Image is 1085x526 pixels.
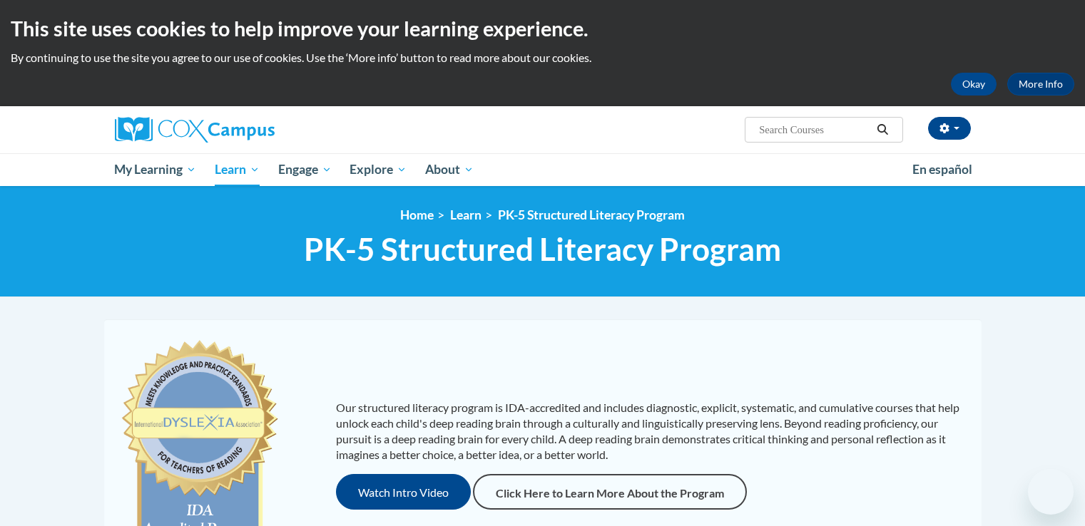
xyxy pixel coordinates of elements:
[106,153,206,186] a: My Learning
[473,474,747,510] a: Click Here to Learn More About the Program
[498,207,685,222] a: PK-5 Structured Literacy Program
[114,161,196,178] span: My Learning
[205,153,269,186] a: Learn
[215,161,260,178] span: Learn
[872,121,893,138] button: Search
[1007,73,1074,96] a: More Info
[758,121,872,138] input: Search Courses
[11,50,1074,66] p: By continuing to use the site you agree to our use of cookies. Use the ‘More info’ button to read...
[115,117,275,143] img: Cox Campus
[11,14,1074,43] h2: This site uses cookies to help improve your learning experience.
[350,161,407,178] span: Explore
[93,153,992,186] div: Main menu
[903,155,982,185] a: En español
[416,153,483,186] a: About
[115,117,386,143] a: Cox Campus
[425,161,474,178] span: About
[400,207,434,222] a: Home
[1028,469,1074,515] iframe: Button to launch messaging window
[340,153,416,186] a: Explore
[912,162,972,177] span: En español
[336,400,967,463] p: Our structured literacy program is IDA-accredited and includes diagnostic, explicit, systematic, ...
[278,161,332,178] span: Engage
[269,153,341,186] a: Engage
[304,230,781,268] span: PK-5 Structured Literacy Program
[951,73,997,96] button: Okay
[928,117,971,140] button: Account Settings
[450,207,482,222] a: Learn
[336,474,471,510] button: Watch Intro Video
